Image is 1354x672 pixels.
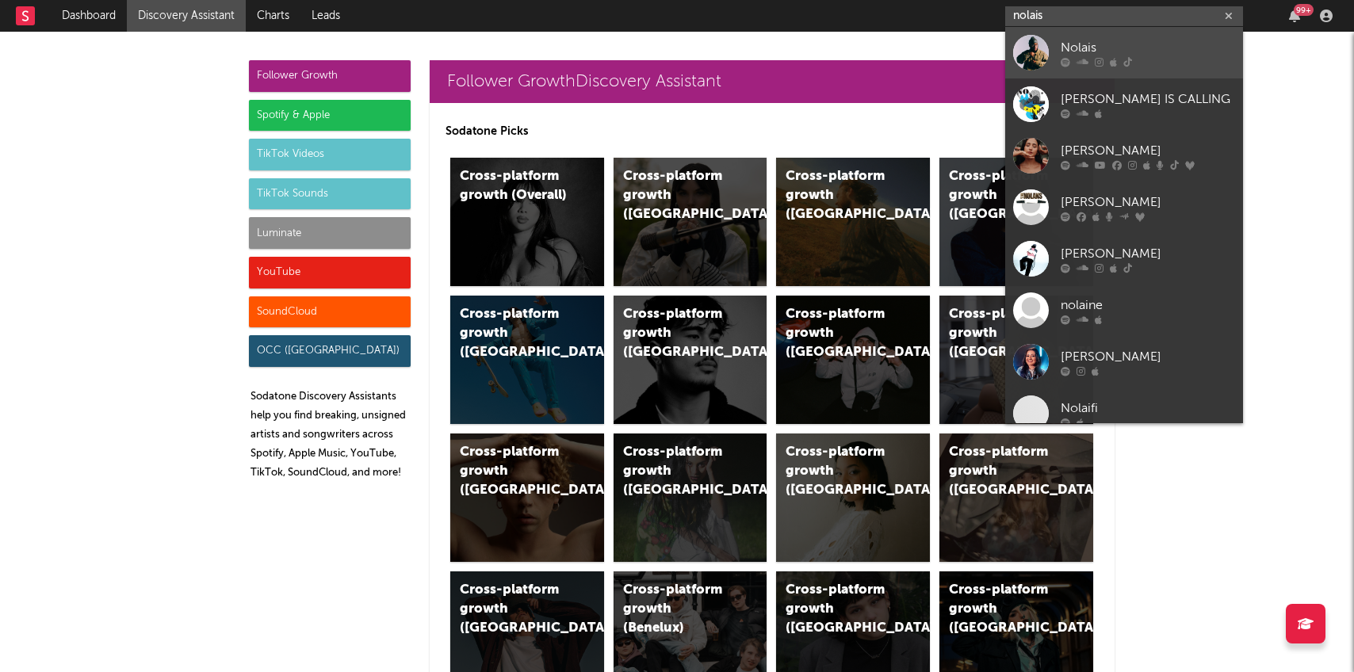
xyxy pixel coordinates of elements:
div: Nolais [1061,38,1235,57]
button: 99+ [1289,10,1300,22]
div: [PERSON_NAME] [1061,347,1235,366]
div: [PERSON_NAME] [1061,193,1235,212]
div: 99 + [1294,4,1314,16]
a: Cross-platform growth ([GEOGRAPHIC_DATA]) [450,433,604,562]
div: OCC ([GEOGRAPHIC_DATA]) [249,335,411,367]
div: Cross-platform growth ([GEOGRAPHIC_DATA]) [623,167,731,224]
div: [PERSON_NAME] IS CALLING [1061,90,1235,109]
div: Cross-platform growth ([GEOGRAPHIC_DATA]) [786,167,893,224]
a: [PERSON_NAME] [1005,181,1243,233]
a: Cross-platform growth ([GEOGRAPHIC_DATA]/GSA) [776,296,930,424]
a: Follower GrowthDiscovery Assistant [430,60,1115,103]
a: Cross-platform growth ([GEOGRAPHIC_DATA]) [939,296,1093,424]
a: Cross-platform growth ([GEOGRAPHIC_DATA]) [776,433,930,562]
a: [PERSON_NAME] [1005,336,1243,388]
div: Cross-platform growth ([GEOGRAPHIC_DATA]) [949,581,1057,638]
a: Cross-platform growth ([GEOGRAPHIC_DATA]) [939,433,1093,562]
p: Sodatone Discovery Assistants help you find breaking, unsigned artists and songwriters across Spo... [251,388,411,483]
div: Cross-platform growth ([GEOGRAPHIC_DATA]) [460,305,568,362]
div: Cross-platform growth ([GEOGRAPHIC_DATA]) [460,443,568,500]
div: Cross-platform growth ([GEOGRAPHIC_DATA]) [949,167,1057,224]
a: [PERSON_NAME] [1005,130,1243,181]
div: Cross-platform growth ([GEOGRAPHIC_DATA]/GSA) [786,305,893,362]
a: Cross-platform growth ([GEOGRAPHIC_DATA]) [614,296,767,424]
div: Nolaifi [1061,399,1235,418]
a: Cross-platform growth ([GEOGRAPHIC_DATA]) [450,296,604,424]
input: Search for artists [1005,6,1243,26]
a: Nolaifi [1005,388,1243,439]
a: [PERSON_NAME] IS CALLING [1005,78,1243,130]
div: [PERSON_NAME] [1061,141,1235,160]
div: Cross-platform growth (Overall) [460,167,568,205]
a: nolaine [1005,284,1243,336]
div: YouTube [249,257,411,288]
div: Cross-platform growth ([GEOGRAPHIC_DATA]) [949,443,1057,500]
div: Spotify & Apple [249,100,411,132]
a: Cross-platform growth (Overall) [450,158,604,286]
div: Luminate [249,217,411,249]
div: Cross-platform growth ([GEOGRAPHIC_DATA]) [949,305,1057,362]
p: Sodatone Picks [446,122,1099,141]
a: [PERSON_NAME] [1005,233,1243,284]
div: Follower Growth [249,60,411,92]
div: TikTok Sounds [249,178,411,210]
div: Cross-platform growth (Benelux) [623,581,731,638]
div: nolaine [1061,296,1235,315]
a: Cross-platform growth ([GEOGRAPHIC_DATA]) [614,158,767,286]
div: Cross-platform growth ([GEOGRAPHIC_DATA]) [623,443,731,500]
div: TikTok Videos [249,139,411,170]
div: [PERSON_NAME] [1061,244,1235,263]
div: Cross-platform growth ([GEOGRAPHIC_DATA]) [786,443,893,500]
div: SoundCloud [249,296,411,328]
a: Cross-platform growth ([GEOGRAPHIC_DATA]) [614,433,767,562]
div: Cross-platform growth ([GEOGRAPHIC_DATA]) [460,581,568,638]
div: Cross-platform growth ([GEOGRAPHIC_DATA]) [623,305,731,362]
a: Cross-platform growth ([GEOGRAPHIC_DATA]) [776,158,930,286]
div: Cross-platform growth ([GEOGRAPHIC_DATA]) [786,581,893,638]
a: Cross-platform growth ([GEOGRAPHIC_DATA]) [939,158,1093,286]
a: Nolais [1005,27,1243,78]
